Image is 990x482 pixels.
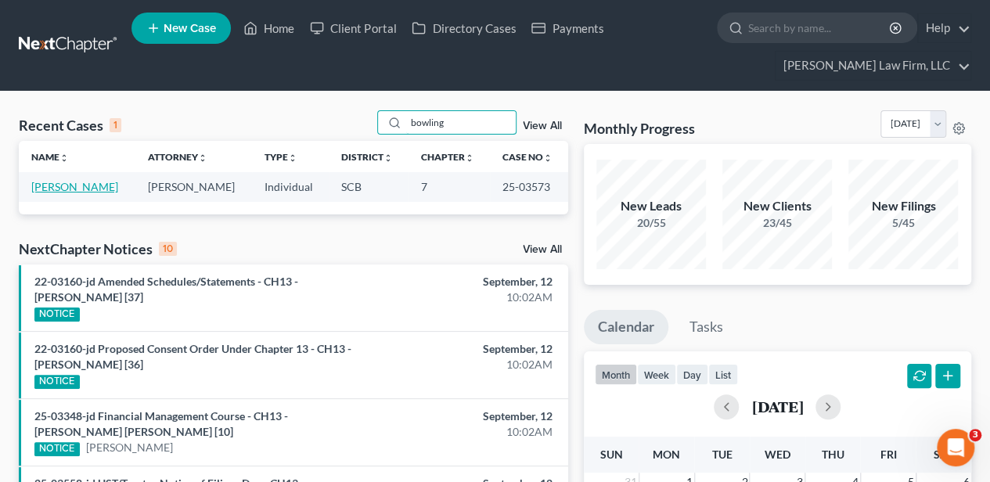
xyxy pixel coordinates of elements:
div: 10:02AM [390,357,552,372]
i: unfold_more [465,153,474,163]
i: unfold_more [288,153,297,163]
input: Search by name... [748,13,891,42]
span: Sun [599,448,622,461]
a: Case Nounfold_more [502,151,553,163]
td: 7 [409,172,490,201]
div: September, 12 [390,274,552,290]
span: Sat [934,448,953,461]
div: NOTICE [34,442,80,456]
span: Fri [880,448,896,461]
i: unfold_more [543,153,553,163]
a: [PERSON_NAME] [86,440,173,455]
div: New Leads [596,197,706,215]
a: Home [236,14,302,42]
a: Tasks [675,310,737,344]
a: Client Portal [302,14,404,42]
button: day [676,364,708,385]
td: 25-03573 [490,172,568,201]
div: NextChapter Notices [19,239,177,258]
a: Attorneyunfold_more [148,151,207,163]
a: Chapterunfold_more [421,151,474,163]
button: list [708,364,738,385]
i: unfold_more [383,153,393,163]
div: Recent Cases [19,116,121,135]
a: Directory Cases [404,14,524,42]
a: [PERSON_NAME] [31,180,118,193]
div: 10 [159,242,177,256]
button: month [595,364,637,385]
a: Nameunfold_more [31,151,69,163]
div: 10:02AM [390,290,552,305]
div: 1 [110,118,121,132]
td: SCB [329,172,409,201]
input: Search by name... [406,111,516,134]
div: New Filings [848,197,958,215]
span: Wed [765,448,790,461]
i: unfold_more [198,153,207,163]
span: 3 [969,429,981,441]
div: 5/45 [848,215,958,231]
span: Mon [653,448,680,461]
div: 23/45 [722,215,832,231]
td: Individual [252,172,329,201]
div: 20/55 [596,215,706,231]
a: 25-03348-jd Financial Management Course - CH13 - [PERSON_NAME] [PERSON_NAME] [10] [34,409,288,438]
button: week [637,364,676,385]
span: New Case [164,23,216,34]
div: September, 12 [390,408,552,424]
a: 22-03160-jd Amended Schedules/Statements - CH13 - [PERSON_NAME] [37] [34,275,298,304]
i: unfold_more [59,153,69,163]
div: New Clients [722,197,832,215]
a: View All [523,244,562,255]
a: Typeunfold_more [265,151,297,163]
iframe: Intercom live chat [937,429,974,466]
span: Thu [822,448,844,461]
h3: Monthly Progress [584,119,695,138]
a: Payments [524,14,611,42]
h2: [DATE] [751,398,803,415]
td: [PERSON_NAME] [135,172,252,201]
div: September, 12 [390,341,552,357]
a: Help [918,14,970,42]
div: NOTICE [34,308,80,322]
a: [PERSON_NAME] Law Firm, LLC [776,52,970,80]
a: 22-03160-jd Proposed Consent Order Under Chapter 13 - CH13 - [PERSON_NAME] [36] [34,342,351,371]
a: View All [523,120,562,131]
div: NOTICE [34,375,80,389]
span: Tue [711,448,732,461]
a: Districtunfold_more [341,151,393,163]
a: Calendar [584,310,668,344]
div: 10:02AM [390,424,552,440]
